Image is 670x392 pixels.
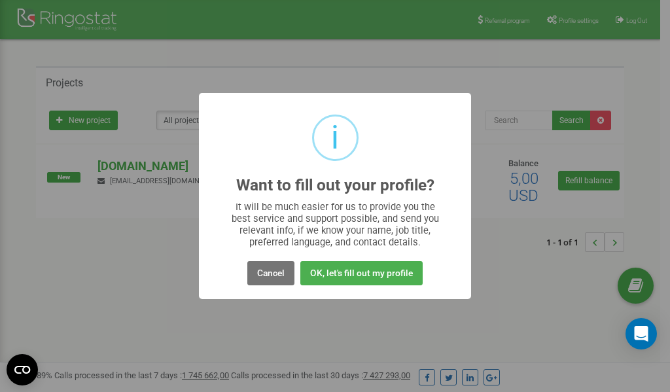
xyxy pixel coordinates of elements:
div: It will be much easier for us to provide you the best service and support possible, and send you ... [225,201,446,248]
button: Cancel [247,261,294,285]
button: OK, let's fill out my profile [300,261,423,285]
div: Open Intercom Messenger [626,318,657,349]
h2: Want to fill out your profile? [236,177,434,194]
button: Open CMP widget [7,354,38,385]
div: i [331,116,339,159]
